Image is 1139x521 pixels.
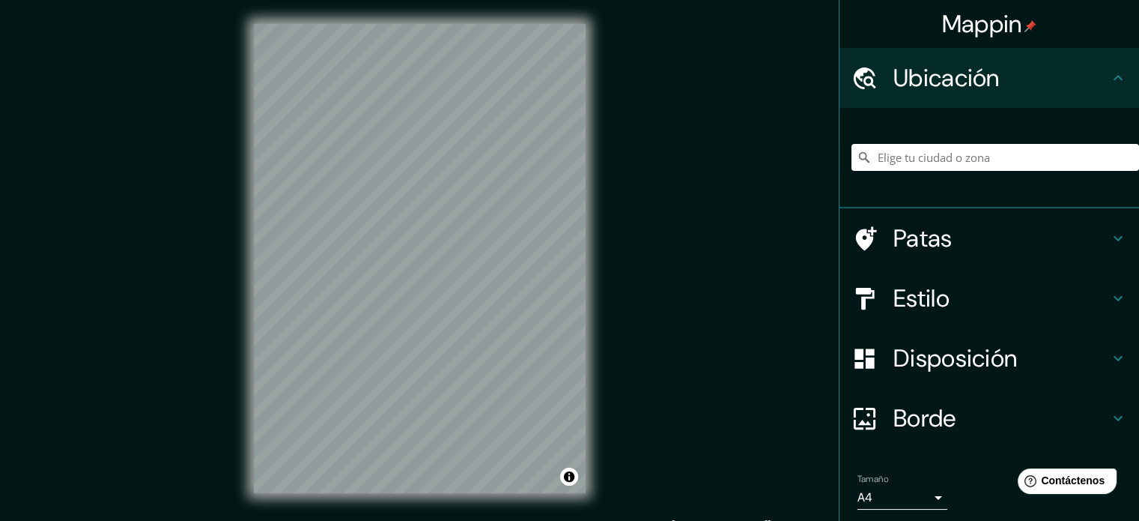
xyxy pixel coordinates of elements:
div: Borde [839,388,1139,448]
canvas: Mapa [254,24,586,493]
font: A4 [857,490,872,505]
font: Borde [893,403,956,434]
font: Estilo [893,283,950,314]
font: Disposición [893,343,1017,374]
div: Patas [839,208,1139,268]
div: Ubicación [839,48,1139,108]
font: Ubicación [893,62,1000,94]
iframe: Lanzador de widgets de ayuda [1006,463,1123,505]
div: A4 [857,486,947,510]
button: Activar o desactivar atribución [560,468,578,486]
font: Tamaño [857,473,888,485]
font: Patas [893,223,953,254]
input: Elige tu ciudad o zona [851,144,1139,171]
img: pin-icon.png [1024,20,1036,32]
div: Estilo [839,268,1139,328]
font: Mappin [942,8,1022,40]
div: Disposición [839,328,1139,388]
